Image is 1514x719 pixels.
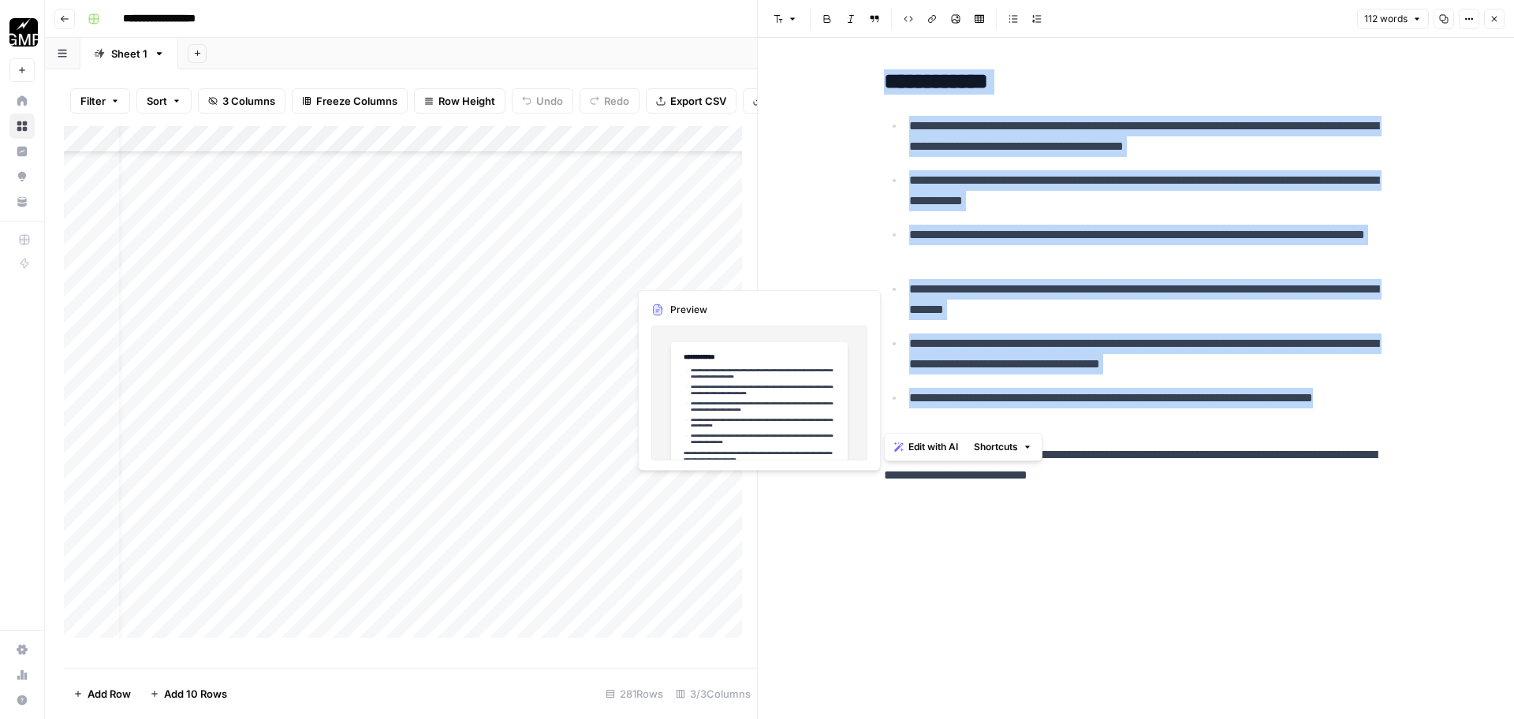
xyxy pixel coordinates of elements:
span: Filter [80,93,106,109]
button: Undo [512,88,573,114]
a: Home [9,88,35,114]
button: Workspace: Growth Marketing Pro [9,13,35,52]
span: Redo [604,93,629,109]
button: Help + Support [9,687,35,713]
button: 3 Columns [198,88,285,114]
div: 3/3 Columns [669,681,757,706]
span: Sort [147,93,167,109]
button: Export CSV [646,88,736,114]
span: Add Row [88,686,131,702]
button: Add Row [64,681,140,706]
div: Sheet 1 [111,46,147,61]
a: Opportunities [9,164,35,189]
a: Browse [9,114,35,139]
button: Freeze Columns [292,88,408,114]
span: Export CSV [670,93,726,109]
a: Sheet 1 [80,38,178,69]
button: Shortcuts [968,437,1039,457]
a: Your Data [9,189,35,214]
a: Insights [9,139,35,164]
button: Sort [136,88,192,114]
span: Edit with AI [908,440,958,454]
span: Undo [536,93,563,109]
div: 281 Rows [599,681,669,706]
button: Row Height [414,88,505,114]
a: Usage [9,662,35,687]
span: Add 10 Rows [164,686,227,702]
span: Freeze Columns [316,93,397,109]
span: Row Height [438,93,495,109]
span: Shortcuts [974,440,1018,454]
span: 3 Columns [222,93,275,109]
span: 112 words [1364,12,1408,26]
button: Add 10 Rows [140,681,237,706]
button: Filter [70,88,130,114]
button: 112 words [1357,9,1429,29]
a: Settings [9,637,35,662]
button: Redo [580,88,640,114]
img: Growth Marketing Pro Logo [9,18,38,47]
button: Edit with AI [888,437,964,457]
